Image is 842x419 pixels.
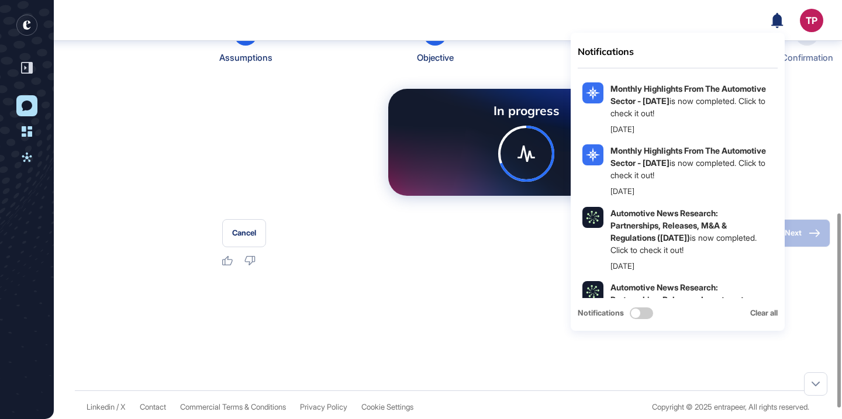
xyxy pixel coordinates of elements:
[361,403,413,411] a: Cookie Settings
[180,403,286,411] a: Commercial Terms & Conditions
[219,50,272,65] div: Assumptions
[610,124,634,136] div: [DATE]
[610,144,767,181] div: is now completed. Click to check it out!
[578,44,778,58] div: Notifications
[610,208,727,243] b: Automotive News Research: Partnerships, Releases, M&A & Regulations ([DATE])
[652,403,809,411] div: Copyright © 2025 entrapeer, All rights reserved.
[610,84,766,106] b: Monthly Highlights From The Automotive Sector - [DATE]
[610,146,766,168] b: Monthly Highlights From The Automotive Sector - [DATE]
[610,186,634,198] div: [DATE]
[610,261,634,272] div: [DATE]
[610,207,767,256] div: is now completed. Click to check it out!
[800,9,823,32] button: TP
[610,281,767,330] div: is now completed. Click to check it out!
[140,403,166,411] span: Contact
[407,103,646,118] div: In progress
[578,307,624,319] span: Notifications
[781,50,833,65] div: Confirmation
[610,282,748,317] b: Automotive News Research: Partnerships, Releases, Investments ([DATE])
[87,403,115,411] a: Linkedin
[16,15,37,36] div: entrapeer-logo
[222,219,266,247] button: Cancel
[417,50,454,65] div: Objective
[120,403,126,411] a: X
[750,307,778,319] div: Clear all
[300,403,347,411] a: Privacy Policy
[116,403,119,411] span: /
[610,82,767,119] div: is now completed. Click to check it out!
